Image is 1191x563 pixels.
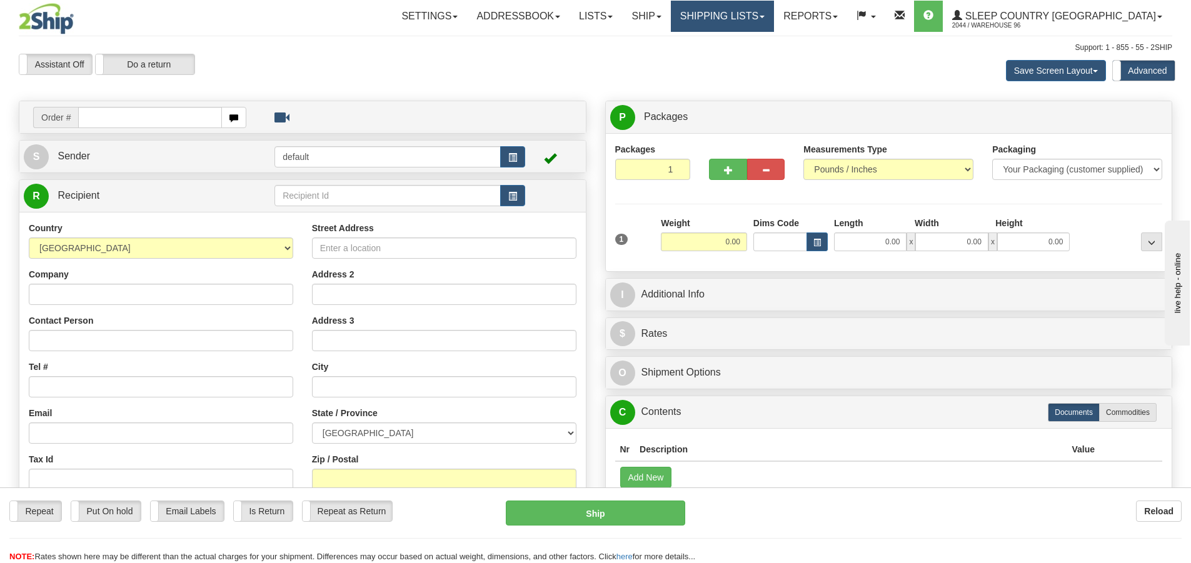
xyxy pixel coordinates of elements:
[58,151,90,161] span: Sender
[610,321,1168,347] a: $Rates
[610,104,1168,130] a: P Packages
[96,54,194,74] label: Do a return
[620,467,672,488] button: Add New
[29,453,53,466] label: Tax Id
[661,217,690,229] label: Weight
[610,321,635,346] span: $
[1113,61,1175,81] label: Advanced
[29,361,48,373] label: Tel #
[312,268,354,281] label: Address 2
[834,217,863,229] label: Length
[9,11,116,20] div: live help - online
[9,552,34,561] span: NOTE:
[29,222,63,234] label: Country
[312,361,328,373] label: City
[19,3,74,34] img: logo2044.jpg
[24,184,49,209] span: R
[988,232,997,251] span: x
[151,501,224,521] label: Email Labels
[610,282,635,307] span: I
[610,105,635,130] span: P
[392,1,467,32] a: Settings
[610,399,1168,425] a: CContents
[907,232,915,251] span: x
[274,146,501,167] input: Sender Id
[610,282,1168,307] a: IAdditional Info
[1099,403,1157,422] label: Commodities
[943,1,1172,32] a: Sleep Country [GEOGRAPHIC_DATA] 2044 / Warehouse 96
[29,407,52,419] label: Email
[71,501,141,521] label: Put On hold
[467,1,570,32] a: Addressbook
[615,438,635,461] th: Nr
[635,438,1067,461] th: Description
[753,217,799,229] label: Dims Code
[24,183,247,209] a: R Recipient
[1141,232,1162,251] div: ...
[19,54,92,74] label: Assistant Off
[1136,501,1182,522] button: Reload
[610,400,635,425] span: C
[616,552,633,561] a: here
[615,143,656,156] label: Packages
[962,11,1156,21] span: Sleep Country [GEOGRAPHIC_DATA]
[952,19,1046,32] span: 2044 / Warehouse 96
[610,361,635,386] span: O
[24,144,274,169] a: S Sender
[10,501,61,521] label: Repeat
[24,144,49,169] span: S
[312,237,576,259] input: Enter a location
[992,143,1036,156] label: Packaging
[1006,60,1106,81] button: Save Screen Layout
[995,217,1023,229] label: Height
[312,314,354,327] label: Address 3
[610,360,1168,386] a: OShipment Options
[312,453,359,466] label: Zip / Postal
[803,143,887,156] label: Measurements Type
[312,407,378,419] label: State / Province
[615,234,628,245] span: 1
[1067,438,1100,461] th: Value
[1162,217,1190,345] iframe: chat widget
[303,501,392,521] label: Repeat as Return
[622,1,670,32] a: Ship
[506,501,685,526] button: Ship
[19,42,1172,53] div: Support: 1 - 855 - 55 - 2SHIP
[33,107,78,128] span: Order #
[274,185,501,206] input: Recipient Id
[58,190,99,201] span: Recipient
[671,1,774,32] a: Shipping lists
[1144,506,1173,516] b: Reload
[915,217,939,229] label: Width
[312,222,374,234] label: Street Address
[1048,403,1100,422] label: Documents
[29,268,69,281] label: Company
[234,501,293,521] label: Is Return
[644,111,688,122] span: Packages
[29,314,93,327] label: Contact Person
[774,1,847,32] a: Reports
[570,1,622,32] a: Lists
